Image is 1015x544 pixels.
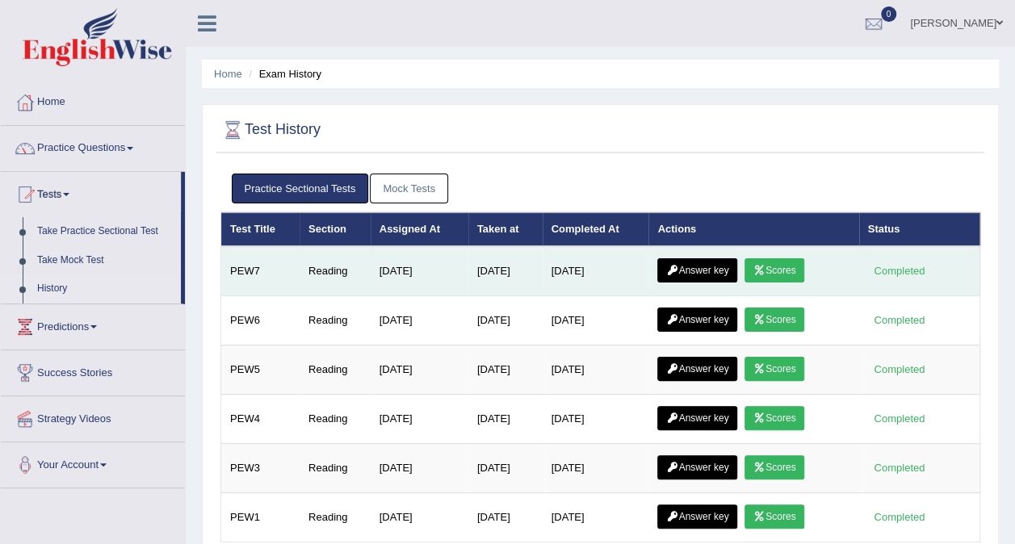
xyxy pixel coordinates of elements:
div: Completed [868,312,931,328]
th: Completed At [543,212,649,246]
a: Answer key [657,504,737,529]
td: Reading [300,444,371,493]
td: [DATE] [468,395,543,444]
td: [DATE] [468,493,543,542]
td: PEW3 [221,444,300,493]
a: Answer key [657,455,737,479]
a: Predictions [1,304,185,345]
a: Practice Sectional Tests [232,174,369,203]
a: Home [214,68,242,80]
td: Reading [300,246,371,296]
td: [DATE] [468,296,543,345]
td: [DATE] [468,444,543,493]
th: Section [300,212,371,246]
td: PEW7 [221,246,300,296]
div: Completed [868,361,931,378]
a: Take Mock Test [30,246,181,275]
td: [DATE] [468,345,543,395]
a: Scores [744,308,804,332]
a: Practice Questions [1,126,185,166]
a: Strategy Videos [1,396,185,437]
a: Take Practice Sectional Test [30,217,181,246]
th: Taken at [468,212,543,246]
td: [DATE] [543,395,649,444]
h2: Test History [220,118,321,142]
a: Your Account [1,442,185,483]
a: Answer key [657,357,737,381]
td: Reading [300,296,371,345]
td: PEW1 [221,493,300,542]
a: Answer key [657,406,737,430]
th: Assigned At [371,212,468,246]
td: Reading [300,395,371,444]
span: 0 [881,6,897,22]
td: PEW6 [221,296,300,345]
a: Home [1,80,185,120]
a: Scores [744,357,804,381]
a: History [30,274,181,303]
a: Scores [744,258,804,282]
a: Answer key [657,258,737,282]
td: Reading [300,345,371,395]
td: PEW4 [221,395,300,444]
td: [DATE] [543,493,649,542]
th: Actions [648,212,858,246]
a: Answer key [657,308,737,332]
a: Scores [744,406,804,430]
td: [DATE] [371,296,468,345]
th: Status [859,212,980,246]
div: Completed [868,508,931,525]
td: [DATE] [543,246,649,296]
td: [DATE] [468,246,543,296]
div: Completed [868,410,931,427]
td: Reading [300,493,371,542]
td: [DATE] [371,246,468,296]
td: [DATE] [543,345,649,395]
a: Mock Tests [370,174,448,203]
div: Completed [868,459,931,476]
li: Exam History [245,66,321,82]
td: [DATE] [371,395,468,444]
td: [DATE] [371,444,468,493]
td: PEW5 [221,345,300,395]
a: Scores [744,504,804,529]
th: Test Title [221,212,300,246]
td: [DATE] [371,493,468,542]
a: Tests [1,172,181,212]
td: [DATE] [543,296,649,345]
td: [DATE] [543,444,649,493]
a: Success Stories [1,350,185,391]
div: Completed [868,262,931,279]
td: [DATE] [371,345,468,395]
a: Scores [744,455,804,479]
